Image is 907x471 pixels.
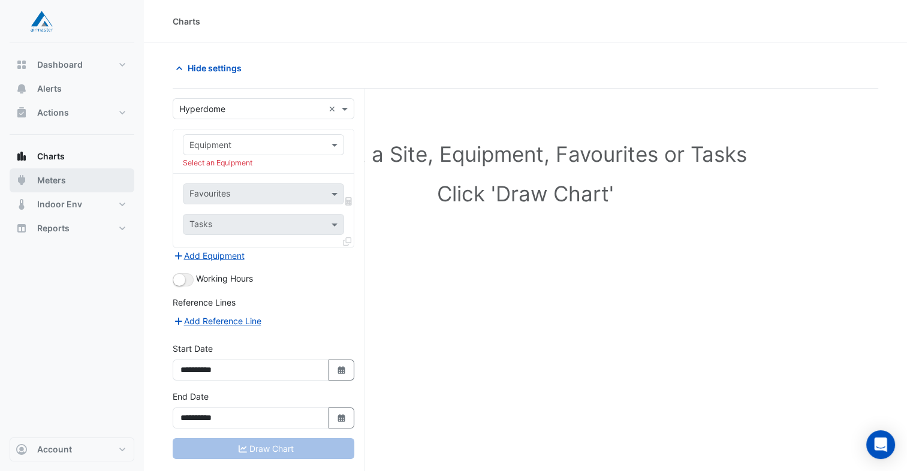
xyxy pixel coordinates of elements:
span: Meters [37,174,66,186]
app-icon: Dashboard [16,59,28,71]
span: Charts [37,150,65,162]
fa-icon: Select Date [336,365,347,375]
button: Dashboard [10,53,134,77]
div: Open Intercom Messenger [866,430,895,459]
span: Dashboard [37,59,83,71]
span: Account [37,443,72,455]
span: Clear [329,102,339,115]
label: Start Date [173,342,213,355]
button: Add Reference Line [173,314,262,328]
span: Hide settings [188,62,242,74]
h1: Click 'Draw Chart' [199,181,852,206]
span: Alerts [37,83,62,95]
div: Tasks [188,218,212,233]
button: Charts [10,144,134,168]
span: Actions [37,107,69,119]
app-icon: Actions [16,107,28,119]
div: Charts [173,15,200,28]
app-icon: Meters [16,174,28,186]
button: Actions [10,101,134,125]
div: Select an Equipment [183,158,344,168]
span: Clone Favourites and Tasks from this Equipment to other Equipment [343,236,351,246]
button: Alerts [10,77,134,101]
span: Indoor Env [37,198,82,210]
h1: Select a Site, Equipment, Favourites or Tasks [199,141,852,167]
label: End Date [173,390,209,403]
app-icon: Indoor Env [16,198,28,210]
span: Choose Function [343,196,354,206]
span: Working Hours [196,273,253,283]
div: Favourites [188,187,230,203]
span: Reports [37,222,70,234]
app-icon: Alerts [16,83,28,95]
app-icon: Charts [16,150,28,162]
button: Add Equipment [173,249,245,262]
fa-icon: Select Date [336,413,347,423]
button: Reports [10,216,134,240]
app-icon: Reports [16,222,28,234]
img: Company Logo [14,10,68,34]
button: Account [10,437,134,461]
button: Indoor Env [10,192,134,216]
button: Meters [10,168,134,192]
button: Hide settings [173,58,249,78]
label: Reference Lines [173,296,236,309]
